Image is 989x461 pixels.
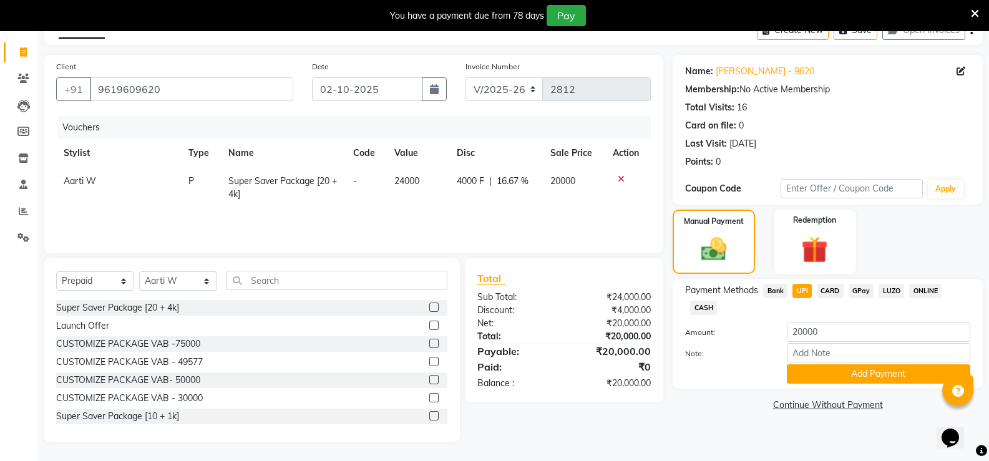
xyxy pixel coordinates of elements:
[468,344,564,359] div: Payable:
[739,119,744,132] div: 0
[564,377,660,390] div: ₹20,000.00
[489,175,492,188] span: |
[793,233,836,266] img: _gift.svg
[737,101,747,114] div: 16
[64,175,96,187] span: Aarti W
[56,410,179,423] div: Super Saver Package [10 + 1k]
[879,284,904,298] span: LUZO
[690,301,717,315] span: CASH
[849,284,874,298] span: GPay
[685,83,970,96] div: No Active Membership
[685,137,727,150] div: Last Visit:
[817,284,844,298] span: CARD
[675,399,980,412] a: Continue Without Payment
[468,304,564,317] div: Discount:
[228,175,337,200] span: Super Saver Package [20 + 4k]
[221,139,346,167] th: Name
[685,65,713,78] div: Name:
[56,319,109,332] div: Launch Offer
[497,175,529,188] span: 16.67 %
[312,61,329,72] label: Date
[685,119,736,132] div: Card on file:
[353,175,357,187] span: -
[468,330,564,343] div: Total:
[390,9,544,22] div: You have a payment due from 78 days
[685,284,758,297] span: Payment Methods
[477,272,506,285] span: Total
[763,284,787,298] span: Bank
[685,155,713,168] div: Points:
[57,116,660,139] div: Vouchers
[394,175,419,187] span: 24000
[56,337,200,351] div: CUSTOMIZE PACKAGE VAB -75000
[684,216,744,227] label: Manual Payment
[56,77,91,101] button: +91
[547,5,586,26] button: Pay
[550,175,575,187] span: 20000
[909,284,942,298] span: ONLINE
[685,83,739,96] div: Membership:
[716,65,814,78] a: [PERSON_NAME] - 9620
[716,155,721,168] div: 0
[787,343,970,362] input: Add Note
[605,139,651,167] th: Action
[56,392,203,405] div: CUSTOMIZE PACKAGE VAB - 30000
[181,139,221,167] th: Type
[387,139,449,167] th: Value
[468,359,564,374] div: Paid:
[787,323,970,342] input: Amount
[346,139,387,167] th: Code
[693,235,734,264] img: _cash.svg
[564,291,660,304] div: ₹24,000.00
[468,291,564,304] div: Sub Total:
[676,348,777,359] label: Note:
[56,356,203,369] div: CUSTOMIZE PACKAGE VAB - 49577
[56,301,179,314] div: Super Saver Package [20 + 4k]
[937,411,977,449] iframe: chat widget
[90,77,293,101] input: Search by Name/Mobile/Email/Code
[56,374,200,387] div: CUSTOMIZE PACKAGE VAB- 50000
[781,179,923,198] input: Enter Offer / Coupon Code
[564,330,660,343] div: ₹20,000.00
[181,167,221,208] td: P
[793,215,836,226] label: Redemption
[685,182,780,195] div: Coupon Code
[449,139,543,167] th: Disc
[787,364,970,384] button: Add Payment
[564,359,660,374] div: ₹0
[468,377,564,390] div: Balance :
[468,317,564,330] div: Net:
[457,175,484,188] span: 4000 F
[564,304,660,317] div: ₹4,000.00
[56,139,181,167] th: Stylist
[685,101,734,114] div: Total Visits:
[465,61,520,72] label: Invoice Number
[564,317,660,330] div: ₹20,000.00
[729,137,756,150] div: [DATE]
[543,139,605,167] th: Sale Price
[227,271,447,290] input: Search
[928,180,963,198] button: Apply
[792,284,812,298] span: UPI
[676,327,777,338] label: Amount:
[564,344,660,359] div: ₹20,000.00
[56,61,76,72] label: Client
